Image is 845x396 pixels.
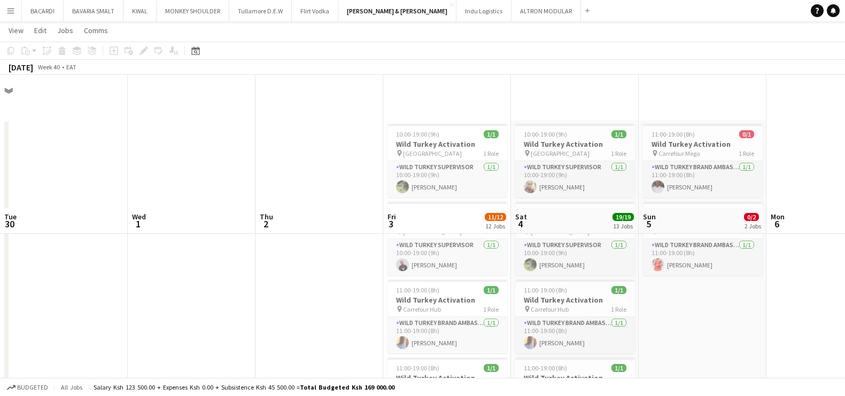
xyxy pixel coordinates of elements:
span: 1 [130,218,146,230]
app-card-role: Wild Turkey Supervisor1/110:00-19:00 (9h)[PERSON_NAME] [387,161,507,197]
button: BAVARIA SMALT [64,1,123,21]
a: View [4,23,28,37]
div: 2 Jobs [745,222,761,230]
span: 1 Role [611,149,626,157]
app-card-role: Wild Turkey Brand Ambassador1/111:00-19:00 (8h)[PERSON_NAME] [387,317,507,353]
span: Budgeted [17,384,48,391]
span: 3 [386,218,396,230]
span: 1 Role [611,305,626,313]
button: [PERSON_NAME] & [PERSON_NAME] [338,1,456,21]
div: Salary Ksh 123 500.00 + Expenses Ksh 0.00 + Subsistence Ksh 45 500.00 = [94,383,394,391]
span: 11:00-19:00 (8h) [524,364,567,372]
span: 19/19 [613,213,634,221]
span: View [9,26,24,35]
app-card-role: Wild Turkey Supervisor1/110:00-19:00 (9h)[PERSON_NAME] [515,239,635,275]
app-job-card: 11:00-19:00 (8h)1/1Wild Turkey Activation Carrefour Hub1 RoleWild Turkey Brand Ambassador1/111:00... [387,280,507,353]
button: MONKEY SHOULDER [157,1,229,21]
button: Flirt Vodka [292,1,338,21]
a: Jobs [53,23,77,37]
app-card-role: Wild Turkey Brand Ambassador1/111:00-19:00 (8h)[PERSON_NAME] [643,161,763,197]
a: Comms [80,23,112,37]
span: Tue [4,212,17,221]
span: Carrefour Hub [403,305,441,313]
span: 5 [641,218,656,230]
span: 11:00-19:00 (8h) [524,286,567,294]
app-card-role: Wild Turkey Supervisor1/110:00-19:00 (9h)[PERSON_NAME] [515,161,635,197]
div: EAT [66,63,76,71]
button: Tullamore D.E.W [229,1,292,21]
span: [GEOGRAPHIC_DATA] [403,149,462,157]
span: 2 [258,218,273,230]
h3: Wild Turkey Activation [643,139,763,149]
span: 6 [769,218,785,230]
app-job-card: 10:00-19:00 (9h)1/1Wild Turkey Activation [GEOGRAPHIC_DATA]1 RoleWild Turkey Supervisor1/110:00-1... [515,202,635,275]
span: 1/1 [611,130,626,138]
h3: Wild Turkey Activation [387,295,507,305]
span: Comms [84,26,108,35]
app-card-role: Wild Turkey Brand Ambassador1/111:00-19:00 (8h)[PERSON_NAME] [643,239,763,275]
h3: Wild Turkey Activation [515,295,635,305]
span: Jobs [57,26,73,35]
span: All jobs [59,383,84,391]
app-card-role: Wild Turkey Supervisor1/110:00-19:00 (9h)[PERSON_NAME] [387,239,507,275]
span: 11/12 [485,213,506,221]
span: Week 40 [35,63,62,71]
span: Sun [643,212,656,221]
button: KWAL [123,1,157,21]
span: 11:00-19:00 (8h) [396,286,439,294]
span: 4 [514,218,527,230]
app-job-card: 11:00-19:00 (8h)0/1Wild Turkey Activation Carrefour Sarit1 RoleWild Turkey Brand Ambassador1/111:... [643,202,763,275]
span: 10:00-19:00 (9h) [524,130,567,138]
app-job-card: 10:00-19:00 (9h)1/1Wild Turkey Activation [GEOGRAPHIC_DATA]1 RoleWild Turkey Supervisor1/110:00-1... [387,202,507,275]
h3: Wild Turkey Activation [387,139,507,149]
span: Total Budgeted Ksh 169 000.00 [300,383,394,391]
span: 1/1 [484,364,499,372]
span: Fri [387,212,396,221]
span: Edit [34,26,46,35]
span: [GEOGRAPHIC_DATA] [531,149,590,157]
span: Carrefour Hub [531,305,569,313]
span: 10:00-19:00 (9h) [396,130,439,138]
span: Thu [260,212,273,221]
button: ALTRON MODULAR [511,1,581,21]
app-job-card: 10:00-19:00 (9h)1/1Wild Turkey Activation [GEOGRAPHIC_DATA]1 RoleWild Turkey Supervisor1/110:00-1... [387,124,507,197]
button: Indu Logistics [456,1,511,21]
span: 1/1 [484,130,499,138]
span: 11:00-19:00 (8h) [652,130,695,138]
h3: Wild Turkey Activation [515,373,635,383]
span: 1/1 [611,286,626,294]
span: 1/1 [484,286,499,294]
h3: Wild Turkey Activation [387,373,507,383]
app-job-card: 11:00-19:00 (8h)0/1Wild Turkey Activation Carrefour Mega1 RoleWild Turkey Brand Ambassador1/111:0... [643,124,763,197]
span: Mon [771,212,785,221]
span: Wed [132,212,146,221]
h3: Wild Turkey Activation [515,139,635,149]
app-job-card: 10:00-19:00 (9h)1/1Wild Turkey Activation [GEOGRAPHIC_DATA]1 RoleWild Turkey Supervisor1/110:00-1... [515,124,635,197]
div: 13 Jobs [613,222,633,230]
span: 1 Role [483,305,499,313]
span: 1/1 [611,364,626,372]
span: 0/2 [744,213,759,221]
span: 1 Role [739,149,754,157]
div: [DATE] [9,62,33,73]
app-card-role: Wild Turkey Brand Ambassador1/111:00-19:00 (8h)[PERSON_NAME] [515,317,635,353]
span: 0/1 [739,130,754,138]
span: Sat [515,212,527,221]
span: Carrefour Mega [658,149,700,157]
button: Budgeted [5,382,50,393]
span: 1 Role [483,149,499,157]
div: 12 Jobs [485,222,506,230]
span: 11:00-19:00 (8h) [396,364,439,372]
app-job-card: 11:00-19:00 (8h)1/1Wild Turkey Activation Carrefour Hub1 RoleWild Turkey Brand Ambassador1/111:00... [515,280,635,353]
button: BACARDI [22,1,64,21]
a: Edit [30,23,51,37]
span: 30 [3,218,17,230]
